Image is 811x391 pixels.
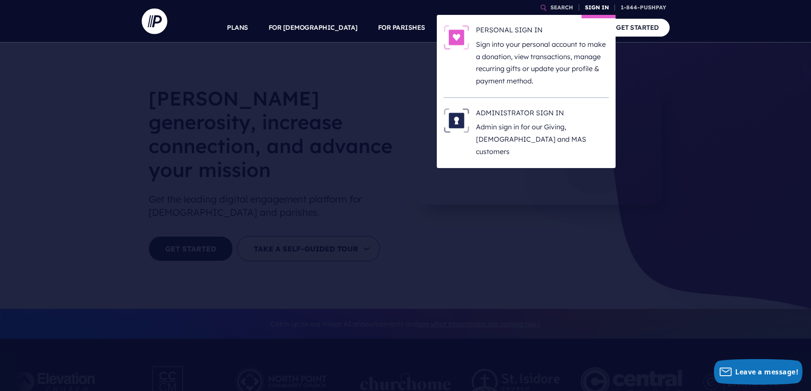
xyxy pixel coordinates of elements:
img: PERSONAL SIGN IN - Illustration [444,25,469,50]
a: PERSONAL SIGN IN - Illustration PERSONAL SIGN IN Sign into your personal account to make a donati... [444,25,609,87]
a: PLANS [227,13,248,43]
a: COMPANY [554,13,585,43]
a: EXPLORE [504,13,533,43]
h6: ADMINISTRATOR SIGN IN [476,108,609,121]
span: Leave a message! [735,367,798,377]
a: ADMINISTRATOR SIGN IN - Illustration ADMINISTRATOR SIGN IN Admin sign in for our Giving, [DEMOGRA... [444,108,609,158]
p: Sign into your personal account to make a donation, view transactions, manage recurring gifts or ... [476,38,609,87]
a: FOR PARISHES [378,13,425,43]
a: FOR [DEMOGRAPHIC_DATA] [269,13,358,43]
img: ADMINISTRATOR SIGN IN - Illustration [444,108,469,133]
a: SOLUTIONS [446,13,484,43]
button: Leave a message! [714,359,802,385]
h6: PERSONAL SIGN IN [476,25,609,38]
a: GET STARTED [605,19,670,36]
p: Admin sign in for our Giving, [DEMOGRAPHIC_DATA] and MAS customers [476,121,609,157]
